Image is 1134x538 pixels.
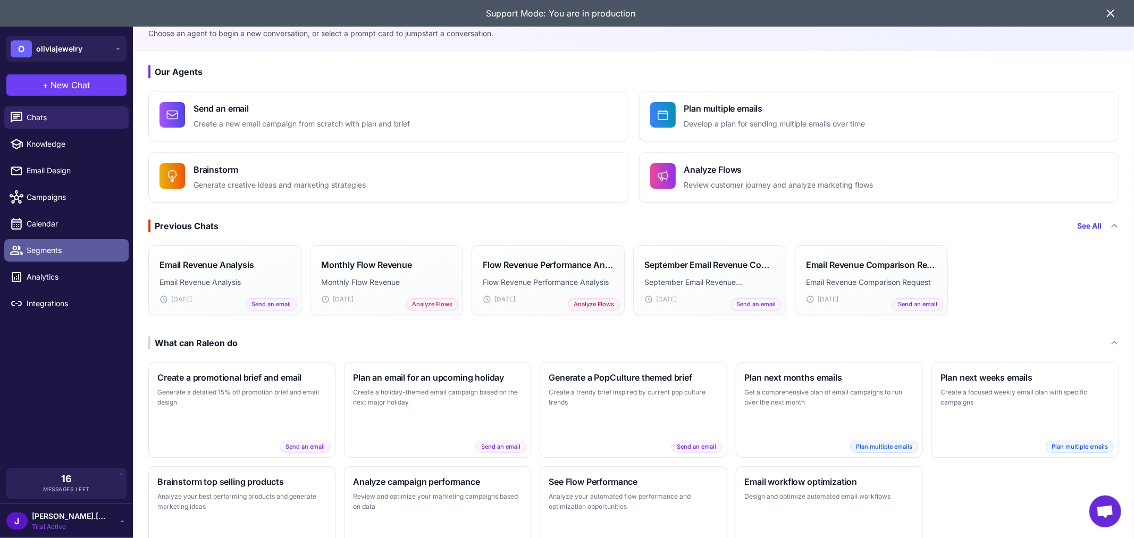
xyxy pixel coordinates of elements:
[27,165,120,176] span: Email Design
[11,40,32,57] div: O
[148,91,628,141] button: Send an emailCreate a new email campaign from scratch with plan and brief
[321,295,452,304] div: [DATE]
[27,112,120,123] span: Chats
[344,362,531,458] button: Plan an email for an upcoming holidayCreate a holiday-themed email campaign based on the next maj...
[157,371,326,384] h3: Create a promotional brief and email
[850,441,918,453] span: Plan multiple emails
[159,276,290,288] p: Email Revenue Analysis
[4,106,129,129] a: Chats
[32,522,106,532] span: Trial Active
[940,387,1110,408] p: Create a focused weekly email plan with specific campaigns
[4,266,129,288] a: Analytics
[6,512,28,529] div: J
[194,179,366,191] p: Generate creative ideas and marketing strategies
[353,387,522,408] p: Create a holiday-themed email campaign based on the next major holiday
[549,491,718,512] p: Analyze your automated flow performance and optimization opportunities
[406,298,458,310] span: Analyze Flows
[6,36,127,62] button: Ooliviajewelry
[148,65,1119,78] h3: Our Agents
[43,79,49,91] span: +
[4,213,129,235] a: Calendar
[43,485,90,493] span: Messages Left
[159,295,290,304] div: [DATE]
[51,79,90,91] span: New Chat
[806,276,937,288] p: Email Revenue Comparison Request
[321,258,412,271] h3: Monthly Flow Revenue
[639,152,1119,203] button: Analyze FlowsReview customer journey and analyze marketing flows
[321,276,452,288] p: Monthly Flow Revenue
[745,387,914,408] p: Get a comprehensive plan of email campaigns to run over the next month
[806,258,937,271] h3: Email Revenue Comparison Request
[644,276,775,288] p: September Email Revenue Comparison
[27,271,120,283] span: Analytics
[353,371,522,384] h3: Plan an email for an upcoming holiday
[27,191,120,203] span: Campaigns
[736,362,923,458] button: Plan next months emailsGet a comprehensive plan of email campaigns to run over the next monthPlan...
[639,91,1119,141] button: Plan multiple emailsDevelop a plan for sending multiple emails over time
[483,258,614,271] h3: Flow Revenue Performance Analysis
[931,362,1119,458] button: Plan next weeks emailsCreate a focused weekly email plan with specific campaignsPlan multiple emails
[61,474,72,484] span: 16
[644,258,775,271] h3: September Email Revenue Comparison
[27,245,120,256] span: Segments
[684,102,866,115] h4: Plan multiple emails
[148,152,628,203] button: BrainstormGenerate creative ideas and marketing strategies
[483,295,614,304] div: [DATE]
[353,475,522,488] h3: Analyze campaign performance
[27,138,120,150] span: Knowledge
[940,371,1110,384] h3: Plan next weeks emails
[730,298,782,310] span: Send an email
[568,298,620,310] span: Analyze Flows
[148,337,238,349] div: What can Raleon do
[806,295,937,304] div: [DATE]
[1077,220,1102,232] a: See All
[540,362,727,458] button: Generate a PopCulture themed briefCreate a trendy brief inspired by current pop culture trendsSen...
[157,475,326,488] h3: Brainstorm top selling products
[27,298,120,309] span: Integrations
[684,118,866,130] p: Develop a plan for sending multiple emails over time
[684,179,873,191] p: Review customer journey and analyze marketing flows
[4,159,129,182] a: Email Design
[483,276,614,288] p: Flow Revenue Performance Analysis
[745,491,914,502] p: Design and optimize automated email workflows
[1046,441,1114,453] span: Plan multiple emails
[6,74,127,96] button: +New Chat
[36,43,82,55] span: oliviajewelry
[549,475,718,488] h3: See Flow Performance
[549,387,718,408] p: Create a trendy brief inspired by current pop culture trends
[148,28,1119,39] p: Choose an agent to begin a new conversation, or select a prompt card to jumpstart a conversation.
[148,220,219,232] div: Previous Chats
[549,371,718,384] h3: Generate a PopCulture themed brief
[32,510,106,522] span: [PERSON_NAME].[PERSON_NAME]
[194,102,410,115] h4: Send an email
[892,298,943,310] span: Send an email
[4,292,129,315] a: Integrations
[4,133,129,155] a: Knowledge
[1089,495,1121,527] div: Open chat
[194,118,410,130] p: Create a new email campaign from scratch with plan and brief
[157,387,326,408] p: Generate a detailed 15% off promotion brief and email design
[157,491,326,512] p: Analyze your best performing products and generate marketing ideas
[745,371,914,384] h3: Plan next months emails
[475,441,526,453] span: Send an email
[684,163,873,176] h4: Analyze Flows
[27,218,120,230] span: Calendar
[194,163,366,176] h4: Brainstorm
[745,475,914,488] h3: Email workflow optimization
[353,491,522,512] p: Review and optimize your marketing campaigns based on data
[4,186,129,208] a: Campaigns
[159,258,254,271] h3: Email Revenue Analysis
[4,239,129,262] a: Segments
[148,362,335,458] button: Create a promotional brief and emailGenerate a detailed 15% off promotion brief and email designS...
[671,441,723,453] span: Send an email
[280,441,331,453] span: Send an email
[246,298,297,310] span: Send an email
[644,295,775,304] div: [DATE]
